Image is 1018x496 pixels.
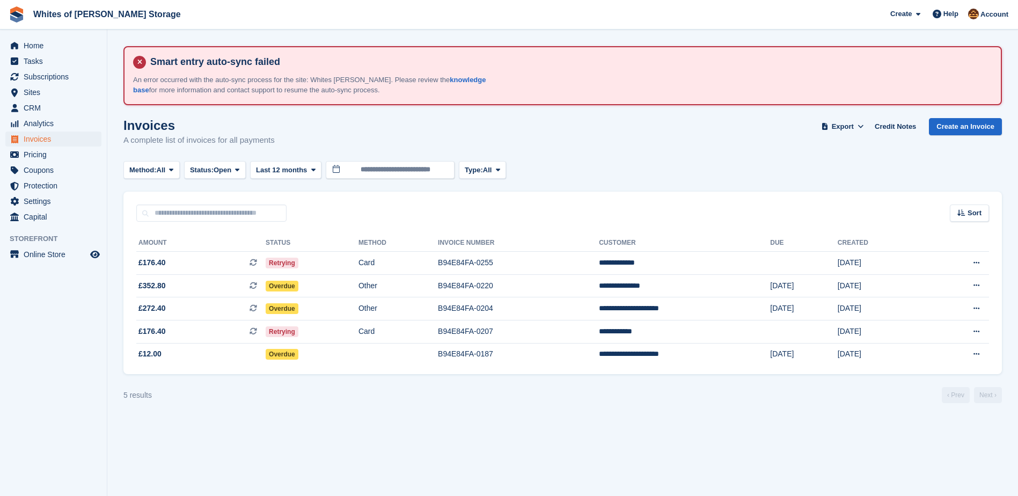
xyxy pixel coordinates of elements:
[190,165,214,176] span: Status:
[358,320,438,343] td: Card
[266,281,298,291] span: Overdue
[123,161,180,179] button: Method: All
[5,100,101,115] a: menu
[129,165,157,176] span: Method:
[5,69,101,84] a: menu
[9,6,25,23] img: stora-icon-8386f47178a22dfd0bd8f6a31ec36ba5ce8667c1dd55bd0f319d3a0aa187defe.svg
[358,297,438,320] td: Other
[770,274,838,297] td: [DATE]
[24,100,88,115] span: CRM
[459,161,506,179] button: Type: All
[358,252,438,275] td: Card
[266,235,358,252] th: Status
[250,161,321,179] button: Last 12 months
[138,257,166,268] span: £176.40
[438,235,599,252] th: Invoice Number
[942,387,970,403] a: Previous
[358,274,438,297] td: Other
[5,163,101,178] a: menu
[138,348,162,360] span: £12.00
[5,178,101,193] a: menu
[5,116,101,131] a: menu
[266,326,298,337] span: Retrying
[24,54,88,69] span: Tasks
[438,297,599,320] td: B94E84FA-0204
[890,9,912,19] span: Create
[184,161,246,179] button: Status: Open
[929,118,1002,136] a: Create an Invoice
[138,280,166,291] span: £352.80
[943,9,958,19] span: Help
[24,69,88,84] span: Subscriptions
[770,235,838,252] th: Due
[138,303,166,314] span: £272.40
[5,209,101,224] a: menu
[136,235,266,252] th: Amount
[940,387,1004,403] nav: Page
[770,343,838,366] td: [DATE]
[838,320,925,343] td: [DATE]
[123,134,275,147] p: A complete list of invoices for all payments
[24,132,88,147] span: Invoices
[838,343,925,366] td: [DATE]
[438,320,599,343] td: B94E84FA-0207
[256,165,307,176] span: Last 12 months
[968,9,979,19] img: Eddie White
[980,9,1008,20] span: Account
[123,118,275,133] h1: Invoices
[832,121,854,132] span: Export
[24,194,88,209] span: Settings
[89,248,101,261] a: Preview store
[123,390,152,401] div: 5 results
[24,178,88,193] span: Protection
[29,5,185,23] a: Whites of [PERSON_NAME] Storage
[24,147,88,162] span: Pricing
[838,297,925,320] td: [DATE]
[974,387,1002,403] a: Next
[438,274,599,297] td: B94E84FA-0220
[838,274,925,297] td: [DATE]
[5,247,101,262] a: menu
[24,116,88,131] span: Analytics
[157,165,166,176] span: All
[24,163,88,178] span: Coupons
[483,165,492,176] span: All
[5,147,101,162] a: menu
[266,258,298,268] span: Retrying
[465,165,483,176] span: Type:
[438,252,599,275] td: B94E84FA-0255
[599,235,770,252] th: Customer
[266,303,298,314] span: Overdue
[819,118,866,136] button: Export
[438,343,599,366] td: B94E84FA-0187
[24,247,88,262] span: Online Store
[358,235,438,252] th: Method
[146,56,992,68] h4: Smart entry auto-sync failed
[214,165,231,176] span: Open
[5,194,101,209] a: menu
[10,234,107,244] span: Storefront
[24,85,88,100] span: Sites
[838,235,925,252] th: Created
[5,38,101,53] a: menu
[5,132,101,147] a: menu
[24,38,88,53] span: Home
[24,209,88,224] span: Capital
[870,118,920,136] a: Credit Notes
[5,85,101,100] a: menu
[138,326,166,337] span: £176.40
[5,54,101,69] a: menu
[838,252,925,275] td: [DATE]
[770,297,838,320] td: [DATE]
[968,208,982,218] span: Sort
[266,349,298,360] span: Overdue
[133,75,509,96] p: An error occurred with the auto-sync process for the site: Whites [PERSON_NAME]. Please review th...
